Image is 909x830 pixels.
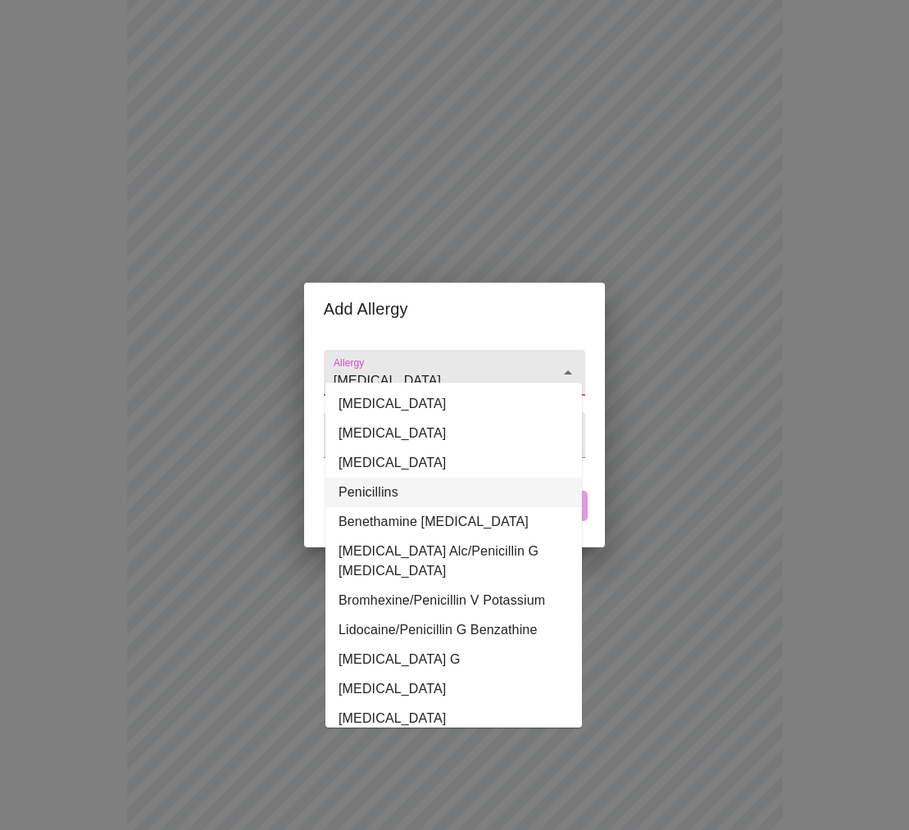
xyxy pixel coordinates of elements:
[325,448,582,478] li: [MEDICAL_DATA]
[325,389,582,419] li: [MEDICAL_DATA]
[325,478,582,507] li: Penicillins
[557,361,579,384] button: Close
[325,615,582,645] li: Lidocaine/Penicillin G Benzathine
[325,586,582,615] li: Bromhexine/Penicillin V Potassium
[324,412,585,458] div: Allergy
[325,645,582,674] li: [MEDICAL_DATA] G
[325,419,582,448] li: [MEDICAL_DATA]
[325,704,582,733] li: [MEDICAL_DATA]
[324,296,585,322] h2: Add Allergy
[325,507,582,537] li: Benethamine [MEDICAL_DATA]
[325,537,582,586] li: [MEDICAL_DATA] Alc/Penicillin G [MEDICAL_DATA]
[325,674,582,704] li: [MEDICAL_DATA]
